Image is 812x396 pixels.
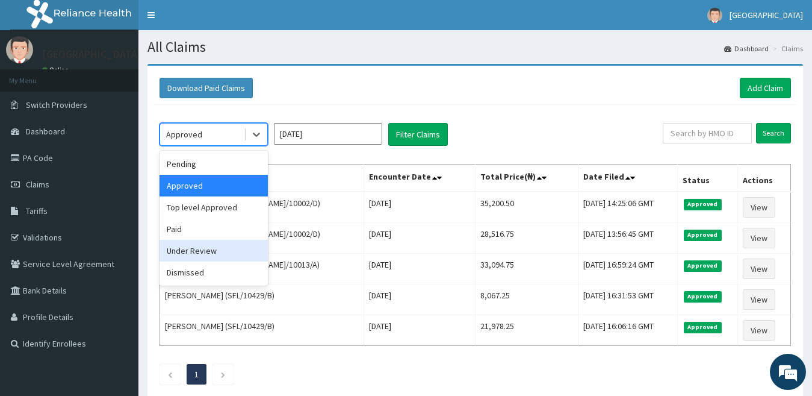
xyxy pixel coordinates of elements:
th: Date Filed [578,165,677,192]
a: Add Claim [740,78,791,98]
a: Online [42,66,71,74]
a: Dashboard [724,43,769,54]
p: [GEOGRAPHIC_DATA] [42,49,141,60]
td: 8,067.25 [475,284,578,315]
div: Approved [166,128,202,140]
div: Under Review [160,240,268,262]
td: [DATE] 14:25:06 GMT [578,192,677,223]
li: Claims [770,43,803,54]
button: Filter Claims [388,123,448,146]
span: Tariffs [26,206,48,216]
th: Actions [738,165,791,192]
button: Download Paid Claims [160,78,253,98]
span: Approved [684,260,722,271]
img: User Image [707,8,722,23]
div: Pending [160,153,268,175]
td: [PERSON_NAME] (SFL/10429/B) [160,284,364,315]
td: [DATE] [364,192,475,223]
textarea: Type your message and hit 'Enter' [6,266,229,308]
div: Paid [160,218,268,240]
span: Approved [684,291,722,302]
td: [DATE] 16:59:24 GMT [578,254,677,284]
img: User Image [6,36,33,63]
a: Next page [220,369,226,380]
a: View [743,259,775,279]
a: Previous page [167,369,173,380]
img: d_794563401_company_1708531726252_794563401 [22,60,49,90]
input: Search by HMO ID [663,123,752,143]
a: Page 1 is your current page [194,369,199,380]
div: Minimize live chat window [197,6,226,35]
td: [DATE] [364,284,475,315]
span: Claims [26,179,49,190]
td: 35,200.50 [475,192,578,223]
span: [GEOGRAPHIC_DATA] [730,10,803,20]
td: [DATE] 13:56:45 GMT [578,223,677,254]
a: View [743,197,775,218]
td: [PERSON_NAME] (SFL/10429/B) [160,315,364,346]
td: 33,094.75 [475,254,578,284]
th: Encounter Date [364,165,475,192]
td: [DATE] 16:06:16 GMT [578,315,677,346]
a: View [743,320,775,341]
td: 28,516.75 [475,223,578,254]
a: View [743,228,775,248]
input: Search [756,123,791,143]
td: [DATE] 16:31:53 GMT [578,284,677,315]
div: Dismissed [160,262,268,283]
span: Dashboard [26,126,65,137]
span: Approved [684,230,722,240]
input: Select Month and Year [274,123,382,145]
td: 21,978.25 [475,315,578,346]
th: Status [677,165,738,192]
div: Approved [160,175,268,196]
td: [DATE] [364,315,475,346]
th: Total Price(₦) [475,165,578,192]
h1: All Claims [147,39,803,55]
span: Approved [684,199,722,210]
td: [DATE] [364,223,475,254]
div: Top level Approved [160,196,268,218]
td: [DATE] [364,254,475,284]
div: Chat with us now [63,68,202,83]
span: Switch Providers [26,99,87,110]
span: We're online! [70,120,166,242]
span: Approved [684,322,722,333]
a: View [743,289,775,310]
